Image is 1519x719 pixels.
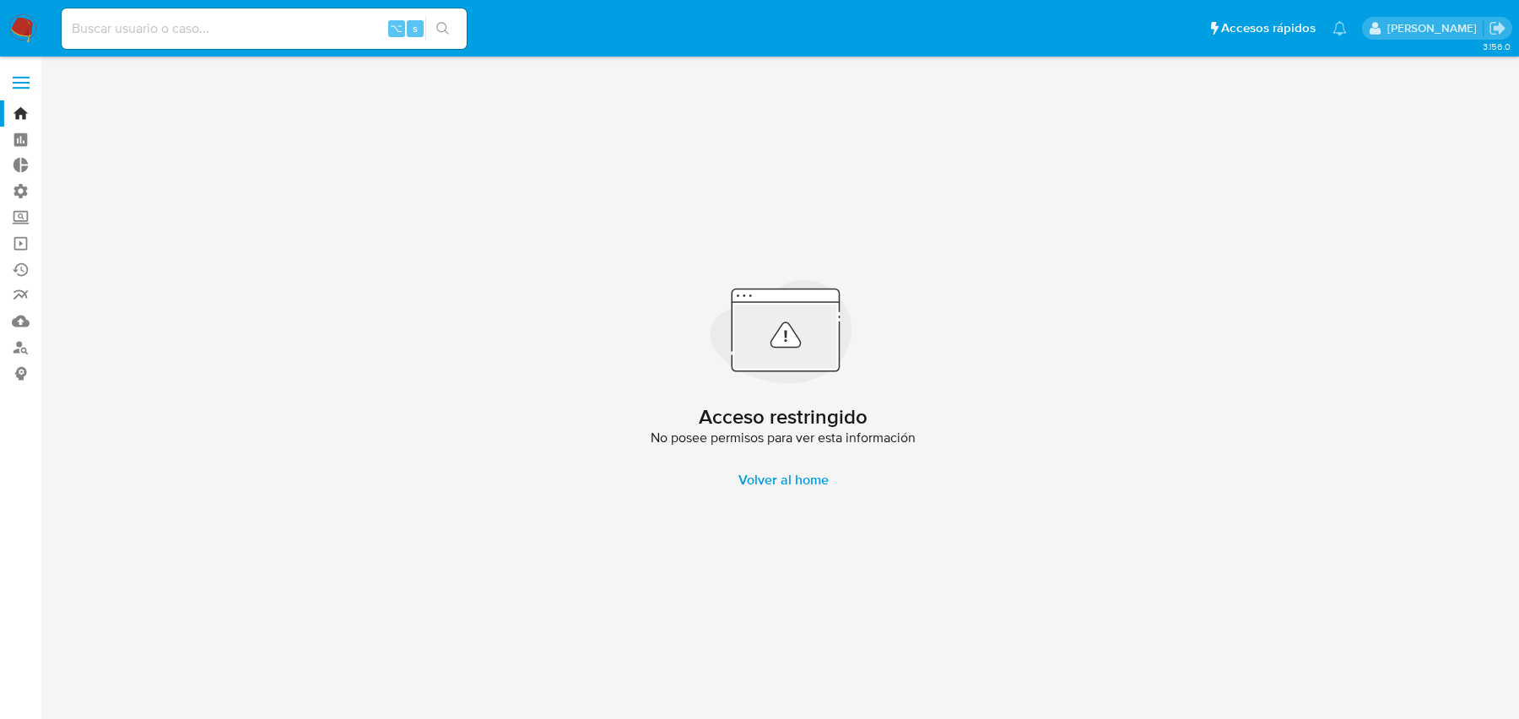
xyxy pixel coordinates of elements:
[738,460,829,500] span: Volver al home
[413,20,418,36] span: s
[1489,19,1506,37] a: Salir
[699,404,868,430] h2: Acceso restringido
[1387,20,1483,36] p: juan.calo@mercadolibre.com
[390,20,403,36] span: ⌥
[425,17,460,41] button: search-icon
[651,430,916,446] span: No posee permisos para ver esta información
[718,460,849,500] a: Volver al home
[1221,19,1316,37] span: Accesos rápidos
[62,18,467,40] input: Buscar usuario o caso...
[1333,21,1347,35] a: Notificaciones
